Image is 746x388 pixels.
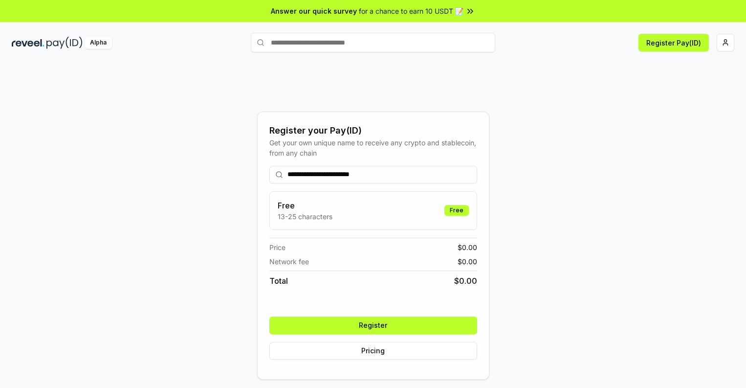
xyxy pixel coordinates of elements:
[458,256,477,267] span: $ 0.00
[269,275,288,287] span: Total
[269,317,477,334] button: Register
[269,342,477,360] button: Pricing
[269,242,285,252] span: Price
[638,34,709,51] button: Register Pay(ID)
[269,124,477,137] div: Register your Pay(ID)
[278,211,332,222] p: 13-25 characters
[46,37,83,49] img: pay_id
[269,137,477,158] div: Get your own unique name to receive any crypto and stablecoin, from any chain
[271,6,357,16] span: Answer our quick survey
[278,200,332,211] h3: Free
[454,275,477,287] span: $ 0.00
[444,205,469,216] div: Free
[458,242,477,252] span: $ 0.00
[12,37,44,49] img: reveel_dark
[269,256,309,267] span: Network fee
[359,6,463,16] span: for a chance to earn 10 USDT 📝
[85,37,112,49] div: Alpha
